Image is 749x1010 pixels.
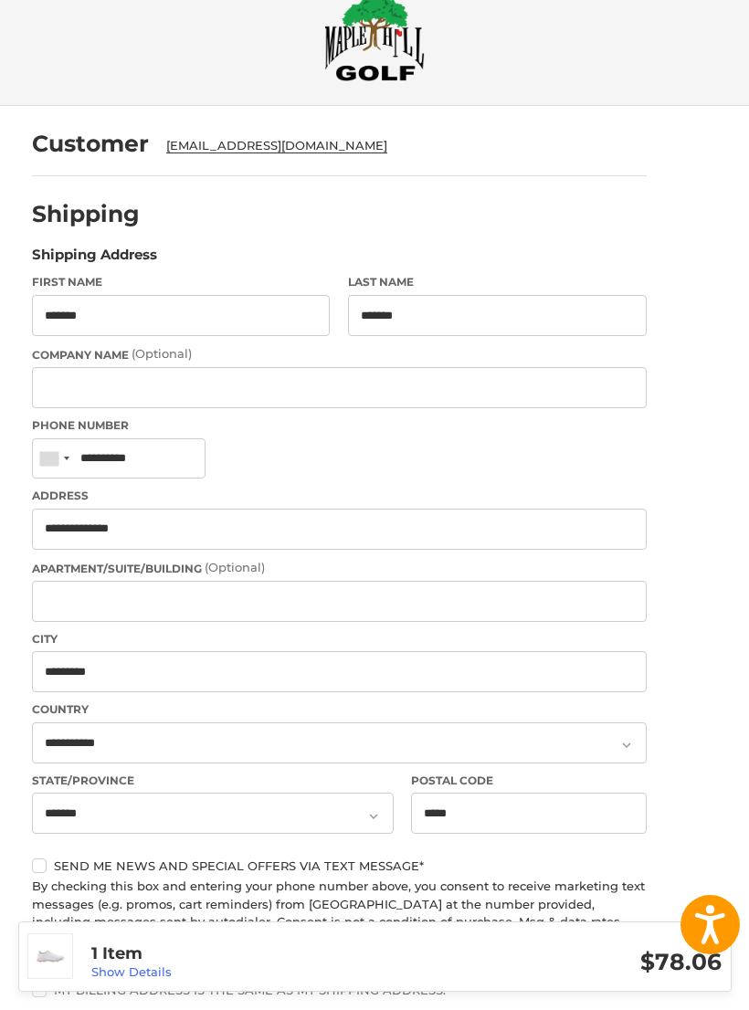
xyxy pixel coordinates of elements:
[28,935,72,979] img: Puma Men's PROADAPT Delta Golf Shoes
[132,347,192,362] small: (Optional)
[32,878,647,968] div: By checking this box and entering your phone number above, you consent to receive marketing text ...
[32,346,647,364] label: Company Name
[32,632,647,648] label: City
[348,275,647,291] label: Last Name
[32,246,157,275] legend: Shipping Address
[411,773,647,790] label: Postal Code
[406,949,722,977] h3: $78.06
[91,944,406,965] h3: 1 Item
[32,702,647,719] label: Country
[205,561,265,575] small: (Optional)
[32,131,149,159] h2: Customer
[91,965,172,980] a: Show Details
[32,773,394,790] label: State/Province
[32,275,331,291] label: First Name
[32,560,647,578] label: Apartment/Suite/Building
[32,201,140,229] h2: Shipping
[32,859,647,874] label: Send me news and special offers via text message*
[32,418,647,435] label: Phone Number
[32,489,647,505] label: Address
